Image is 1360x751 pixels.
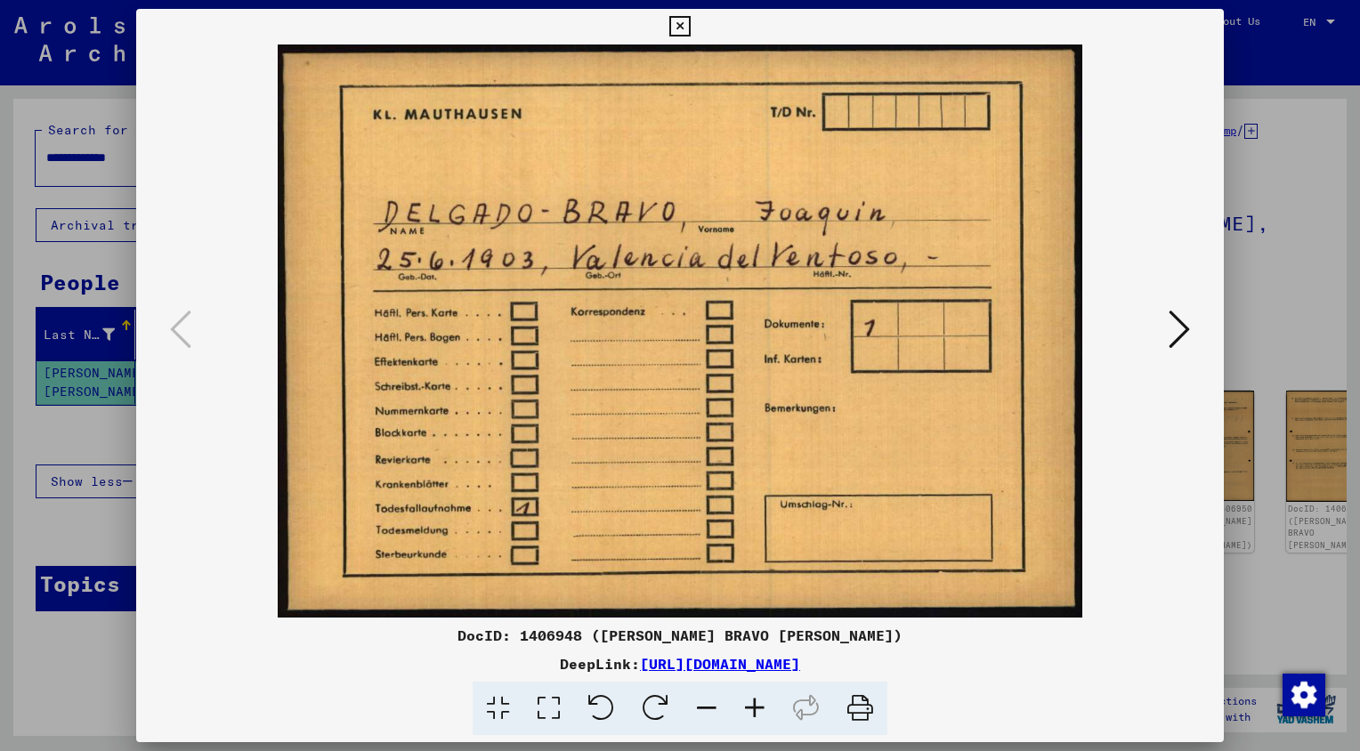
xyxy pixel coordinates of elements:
[136,625,1224,646] div: DocID: 1406948 ([PERSON_NAME] BRAVO [PERSON_NAME])
[197,44,1163,618] img: 001.jpg
[136,653,1224,674] div: DeepLink:
[640,655,800,673] a: [URL][DOMAIN_NAME]
[1282,673,1324,715] div: Change consent
[1283,674,1325,716] img: Change consent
